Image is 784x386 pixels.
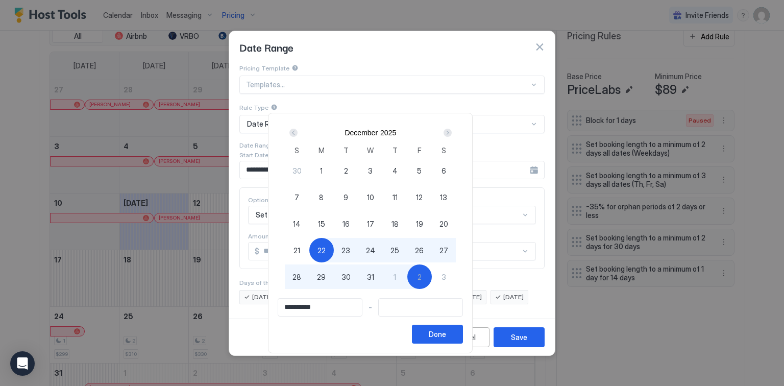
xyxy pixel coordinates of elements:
button: 30 [334,264,358,289]
button: 31 [358,264,383,289]
button: 21 [285,238,309,262]
button: 2025 [380,129,396,137]
span: 6 [442,165,446,176]
div: Open Intercom Messenger [10,351,35,376]
span: S [442,145,446,156]
button: 14 [285,211,309,236]
button: 9 [334,185,358,209]
button: 23 [334,238,358,262]
span: 24 [366,245,375,256]
span: 31 [367,272,374,282]
span: 16 [342,219,350,229]
button: 28 [285,264,309,289]
button: 7 [285,185,309,209]
span: 22 [317,245,326,256]
span: 11 [393,192,398,203]
span: M [318,145,325,156]
span: 1 [320,165,323,176]
button: 19 [407,211,432,236]
span: - [369,303,372,312]
button: 1 [309,158,334,183]
button: 15 [309,211,334,236]
span: 27 [439,245,448,256]
span: 30 [341,272,351,282]
span: 5 [417,165,422,176]
span: S [295,145,299,156]
span: 23 [341,245,350,256]
span: 10 [367,192,374,203]
span: 30 [292,165,302,176]
span: 21 [293,245,300,256]
button: 22 [309,238,334,262]
span: T [393,145,398,156]
span: 18 [391,219,399,229]
div: Done [429,329,446,340]
input: Input Field [278,299,362,316]
button: 20 [431,211,456,236]
span: 13 [440,192,447,203]
button: 26 [407,238,432,262]
span: 25 [390,245,399,256]
span: 2 [344,165,348,176]
span: 1 [394,272,396,282]
button: 3 [358,158,383,183]
button: 1 [383,264,407,289]
button: Done [412,325,463,344]
span: 8 [319,192,324,203]
button: 10 [358,185,383,209]
span: 15 [318,219,325,229]
button: 4 [383,158,407,183]
span: W [367,145,374,156]
button: 3 [431,264,456,289]
button: 6 [431,158,456,183]
span: 3 [442,272,446,282]
span: 20 [439,219,448,229]
span: 26 [415,245,424,256]
button: 11 [383,185,407,209]
button: 25 [383,238,407,262]
span: 7 [295,192,299,203]
input: Input Field [379,299,462,316]
button: 13 [431,185,456,209]
button: 24 [358,238,383,262]
button: 27 [431,238,456,262]
span: 2 [418,272,422,282]
button: 12 [407,185,432,209]
span: 14 [293,219,301,229]
span: 4 [393,165,398,176]
span: 9 [344,192,348,203]
button: Prev [287,127,301,139]
button: 2 [407,264,432,289]
span: 29 [317,272,326,282]
button: December [345,129,378,137]
span: 12 [416,192,423,203]
span: 19 [416,219,423,229]
span: T [344,145,349,156]
button: Next [440,127,454,139]
button: 16 [334,211,358,236]
span: 28 [292,272,301,282]
button: 5 [407,158,432,183]
span: 3 [368,165,373,176]
span: 17 [367,219,374,229]
button: 30 [285,158,309,183]
button: 8 [309,185,334,209]
button: 2 [334,158,358,183]
button: 18 [383,211,407,236]
button: 29 [309,264,334,289]
span: F [418,145,422,156]
button: 17 [358,211,383,236]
